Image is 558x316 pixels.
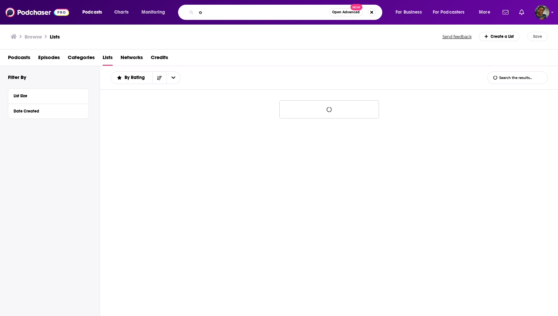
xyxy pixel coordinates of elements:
[111,71,181,84] h2: Choose List sort
[141,8,165,17] span: Monitoring
[516,7,527,18] a: Show notifications dropdown
[479,8,490,17] span: More
[196,7,329,18] input: Search podcasts, credits, & more...
[279,100,379,118] button: Loading
[110,7,133,18] a: Charts
[152,72,166,84] button: Sort Direction
[125,75,147,80] span: By Rating
[25,34,42,40] h3: Browse
[38,52,60,66] a: Episodes
[184,5,389,20] div: Search podcasts, credits, & more...
[14,107,83,115] button: Date Created
[50,34,60,40] a: Lists
[14,109,79,114] div: Date Created
[474,7,499,18] button: open menu
[137,7,174,18] button: open menu
[535,5,549,20] span: Logged in as sabrinajohnson
[479,32,520,41] div: Create a List
[121,52,143,66] a: Networks
[5,6,69,19] img: Podchaser - Follow, Share and Rate Podcasts
[440,34,474,39] button: Send feedback
[332,11,360,14] span: Open Advanced
[527,32,548,41] button: Save
[396,8,422,17] span: For Business
[166,72,180,84] button: open menu
[8,74,26,80] h2: Filter By
[433,8,465,17] span: For Podcasters
[535,5,549,20] img: User Profile
[535,5,549,20] button: Show profile menu
[114,8,129,17] span: Charts
[68,52,95,66] a: Categories
[14,91,83,100] button: List Size
[82,8,102,17] span: Podcasts
[8,52,30,66] a: Podcasts
[151,52,168,66] a: Credits
[500,7,511,18] a: Show notifications dropdown
[78,7,111,18] button: open menu
[391,7,430,18] button: open menu
[350,4,362,10] span: New
[103,52,113,66] a: Lists
[14,94,79,98] div: List Size
[111,75,152,80] button: open menu
[329,8,363,16] button: Open AdvancedNew
[428,7,474,18] button: open menu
